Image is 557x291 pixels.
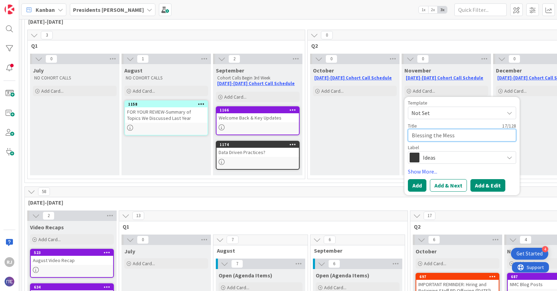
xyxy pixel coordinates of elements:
span: Video Recaps [30,224,64,231]
span: 0 [321,31,333,39]
b: Presidents [PERSON_NAME] [73,6,144,13]
span: November [507,248,534,255]
span: Support [15,1,32,9]
div: 1158 [128,102,207,107]
div: 523 [34,250,113,255]
span: 3 [41,31,53,39]
div: 1174Data Driven Practices? [217,141,299,157]
div: 634 [31,284,113,290]
button: Add [408,179,426,192]
span: Add Card... [133,260,155,267]
span: 0 [45,55,57,63]
div: 697 [419,274,499,279]
span: 7 [227,236,239,244]
p: NO COHORT CALLS [34,75,115,81]
span: 7 [231,260,243,268]
a: [DATE]-[DATE] Cohort Call Schedule [314,75,392,81]
span: 0 [325,55,337,63]
a: [DATE]-[DATE] Cohort Call Schedule [217,81,295,86]
span: Add Card... [224,94,247,100]
div: FOR YOUR REVIEW-Summary of Topics We Discussed Last Year [125,107,207,123]
span: Q1 [123,223,399,230]
span: 2x [428,6,438,13]
span: Add Card... [38,236,61,243]
p: Cohort Calls Begin 3rd Week [217,75,298,81]
div: August Video Recap [31,256,113,265]
span: Add Card... [324,284,346,291]
button: Add & Edit [470,179,505,192]
span: 0 [417,55,429,63]
a: Show More... [408,167,516,176]
label: Title [408,123,417,129]
div: 523August Video Recap [31,250,113,265]
div: 17 / 128 [419,123,516,129]
span: 1x [419,6,428,13]
span: Open (Agenda Items) [316,272,369,279]
span: September [314,247,396,254]
textarea: Blessing the Mess [408,129,516,141]
div: 1174 [217,141,299,148]
input: Quick Filter... [454,3,507,16]
div: Open Get Started checklist, remaining modules: 4 [511,248,548,260]
span: Add Card... [227,284,249,291]
span: Template [408,100,427,105]
span: 17 [424,212,435,220]
div: 523 [31,250,113,256]
span: August [217,247,299,254]
span: November [404,67,431,74]
div: RJ [5,257,14,267]
span: 6 [428,236,440,244]
span: Add Card... [321,88,344,94]
span: Q1 [31,42,296,49]
span: 2 [43,212,54,220]
span: Kanban [36,6,55,14]
span: July [124,248,135,255]
span: Ideas [423,153,500,162]
span: Add Card... [413,88,435,94]
div: 634 [34,285,113,290]
span: 58 [38,187,50,196]
div: 697 [416,274,499,280]
button: Add & Next [430,179,467,192]
div: 1174 [220,142,299,147]
div: 1158 [125,101,207,107]
span: Add Card... [515,260,538,267]
a: 1166Welcome Back & Key Updates [216,106,300,135]
a: 523August Video Recap [30,249,114,278]
span: 0 [508,55,520,63]
p: NO COHORT CALLS [126,75,207,81]
span: July [33,67,44,74]
span: 4 [520,236,532,244]
span: 13 [132,212,144,220]
img: Visit kanbanzone.com [5,5,14,14]
span: December [496,67,522,74]
div: 1166Welcome Back & Key Updates [217,107,299,122]
span: 3x [438,6,447,13]
a: 1174Data Driven Practices? [216,141,300,170]
div: Data Driven Practices? [217,148,299,157]
a: 1158FOR YOUR REVIEW-Summary of Topics We Discussed Last Year [124,100,208,136]
span: 0 [137,236,149,244]
span: 6 [328,260,340,268]
div: Get Started [516,250,543,257]
span: October [313,67,334,74]
span: Open (Agenda Items) [219,272,272,279]
span: Add Card... [133,88,155,94]
span: 6 [324,236,336,244]
span: October [416,248,437,255]
span: August [124,67,142,74]
div: Welcome Back & Key Updates [217,113,299,122]
span: Not Set [411,108,499,117]
div: 1158FOR YOUR REVIEW-Summary of Topics We Discussed Last Year [125,101,207,123]
span: 2 [228,55,240,63]
span: Label [408,145,419,150]
div: 4 [542,246,548,252]
span: Add Card... [41,88,64,94]
span: Add Card... [504,88,527,94]
img: avatar [5,277,14,286]
div: 1166 [220,108,299,113]
span: Add Card... [424,260,446,267]
div: 1166 [217,107,299,113]
span: September [216,67,244,74]
a: [DATE]-[DATE] Cohort Call Schedule [406,75,483,81]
